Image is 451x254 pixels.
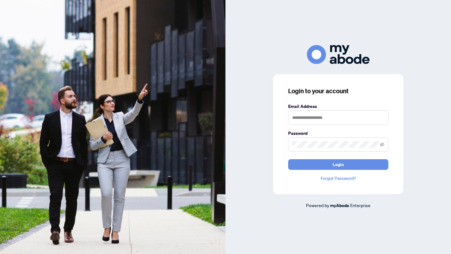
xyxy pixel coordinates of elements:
label: Email Address [288,103,388,110]
img: ma-logo [307,45,370,64]
span: eye-invisible [380,142,384,147]
span: Enterprise [350,202,371,208]
span: Powered by [306,202,329,208]
a: myAbode [330,202,349,209]
h3: Login to your account [288,87,388,95]
label: Password [288,130,388,137]
a: Forgot Password? [288,175,388,182]
span: Login [333,160,344,170]
button: Login [288,159,388,170]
